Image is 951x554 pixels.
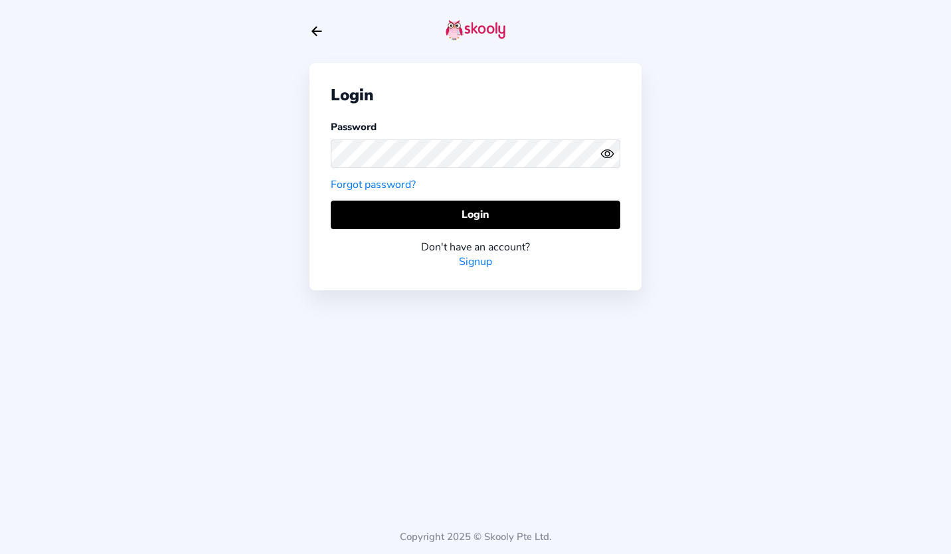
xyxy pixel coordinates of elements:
[459,254,492,269] a: Signup
[331,120,377,134] label: Password
[600,147,614,161] ion-icon: eye outline
[331,177,416,192] a: Forgot password?
[331,84,620,106] div: Login
[331,201,620,229] button: Login
[331,240,620,254] div: Don't have an account?
[309,24,324,39] button: arrow back outline
[446,19,505,41] img: skooly-logo.png
[600,147,620,161] button: eye outlineeye off outline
